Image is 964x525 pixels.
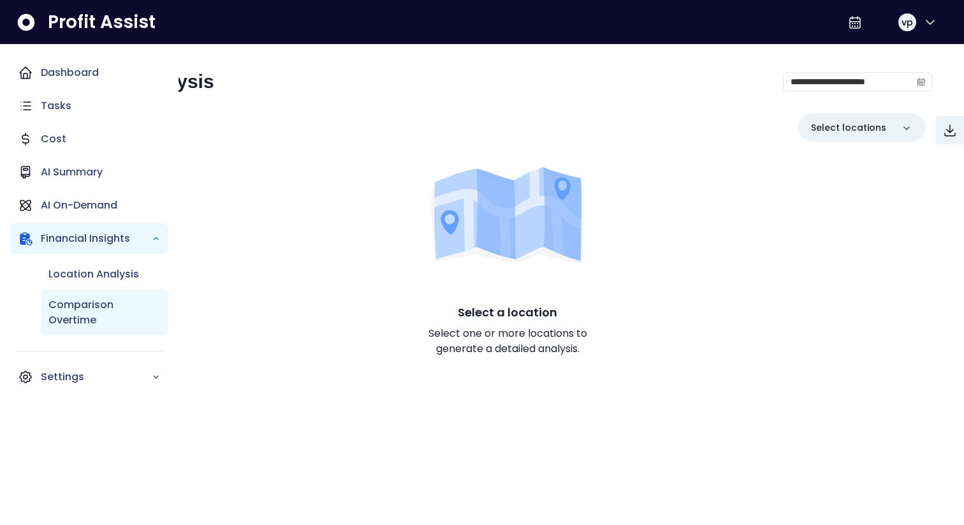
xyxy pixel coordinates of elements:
p: Comparison Overtime [48,297,161,328]
span: Profit Assist [48,11,156,34]
p: Select locations [811,121,886,135]
p: AI Summary [41,165,103,180]
p: Financial Insights [41,231,152,246]
p: Select a location [458,304,557,321]
p: Location Analysis [48,267,139,282]
p: Cost [41,131,66,147]
img: Location Analysis - Select a location [432,167,584,263]
p: Select one or more locations to generate a detailed analysis. [405,326,610,357]
p: Dashboard [41,65,99,80]
span: vp [902,16,913,29]
p: AI On-Demand [41,198,117,213]
p: Settings [41,369,152,385]
svg: calendar [917,77,926,86]
p: Tasks [41,98,71,114]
